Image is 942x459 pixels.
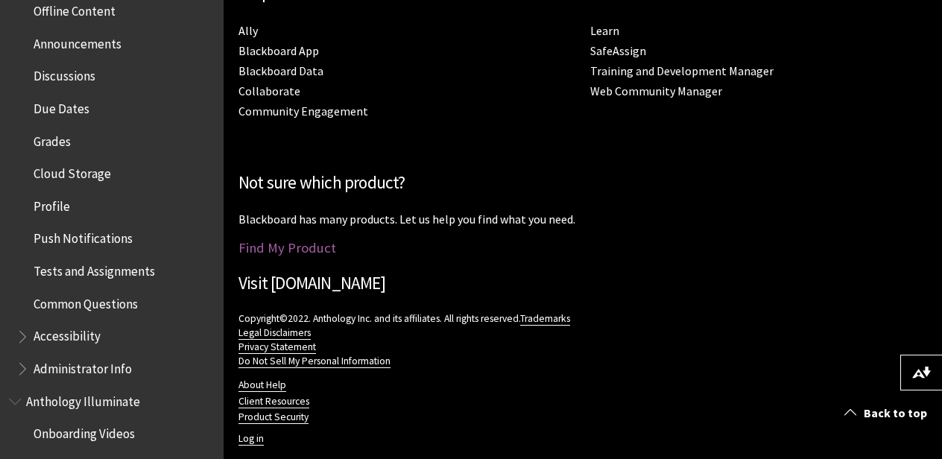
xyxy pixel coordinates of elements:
[238,272,385,294] a: Visit [DOMAIN_NAME]
[238,432,264,446] a: Log in
[34,31,121,51] span: Announcements
[238,211,927,227] p: Blackboard has many products. Let us help you find what you need.
[26,389,140,409] span: Anthology Illuminate
[34,291,138,311] span: Common Questions
[590,83,722,99] a: Web Community Manager
[34,324,101,344] span: Accessibility
[34,63,95,83] span: Discussions
[34,259,155,279] span: Tests and Assignments
[34,129,71,149] span: Grades
[238,170,927,196] h2: Not sure which product?
[34,356,132,376] span: Administrator Info
[238,239,336,256] a: Find My Product
[590,23,619,39] a: Learn
[833,399,942,427] a: Back to top
[34,194,70,214] span: Profile
[34,161,111,181] span: Cloud Storage
[238,83,300,99] a: Collaborate
[238,63,323,79] a: Blackboard Data
[34,422,135,442] span: Onboarding Videos
[238,43,319,59] a: Blackboard App
[238,311,927,368] p: Copyright©2022. Anthology Inc. and its affiliates. All rights reserved.
[34,96,89,116] span: Due Dates
[238,341,316,354] a: Privacy Statement
[238,411,309,424] a: Product Security
[238,379,286,392] a: About Help
[238,326,311,340] a: Legal Disclaimers
[238,23,258,39] a: Ally
[238,355,391,368] a: Do Not Sell My Personal Information
[238,104,368,119] a: Community Engagement
[34,227,133,247] span: Push Notifications
[590,63,774,79] a: Training and Development Manager
[590,43,646,59] a: SafeAssign
[238,395,309,408] a: Client Resources
[520,312,570,326] a: Trademarks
